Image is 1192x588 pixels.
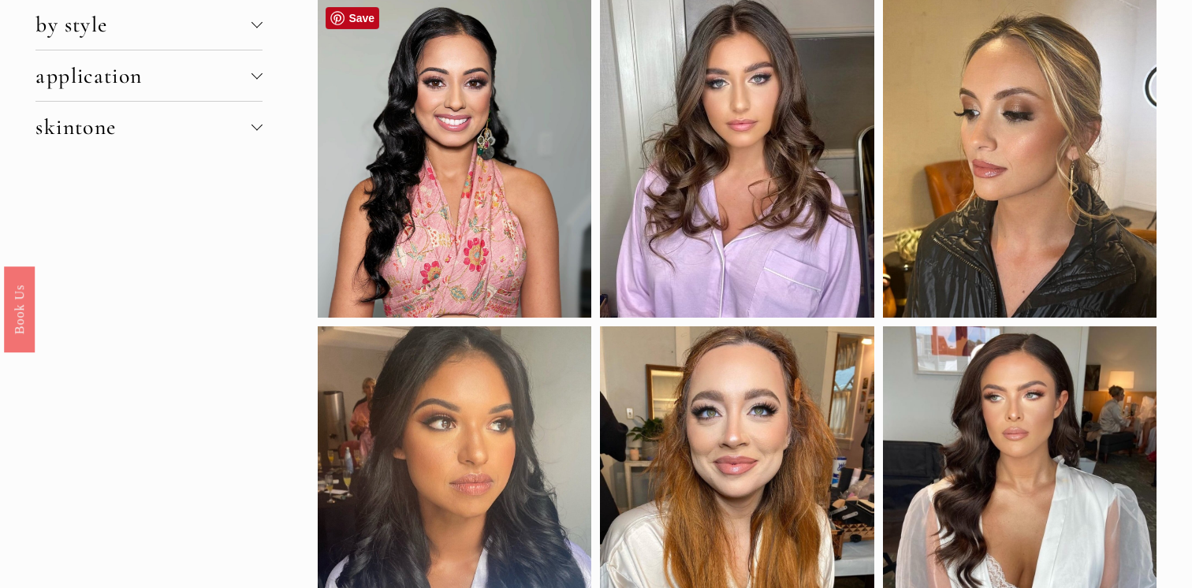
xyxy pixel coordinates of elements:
span: skintone [35,114,251,140]
span: by style [35,11,251,38]
button: skintone [35,102,262,152]
a: Pin it! [326,7,379,29]
button: application [35,50,262,101]
span: application [35,62,251,89]
a: Book Us [4,266,35,352]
